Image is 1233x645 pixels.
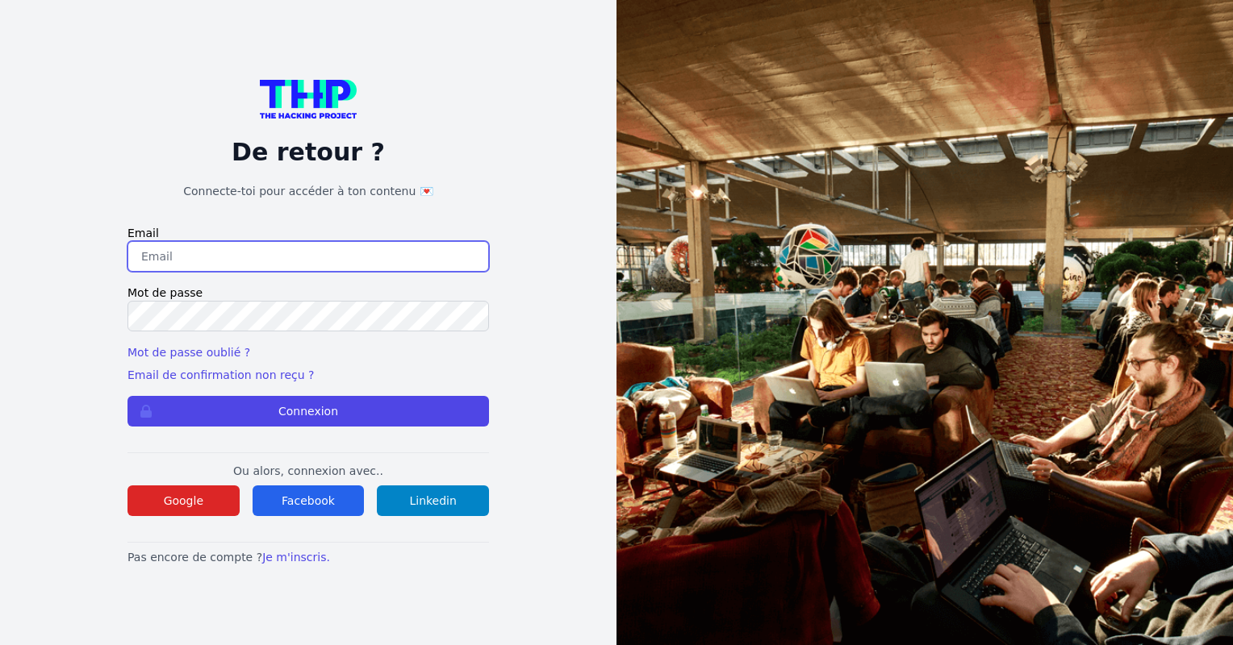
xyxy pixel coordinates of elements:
button: Connexion [127,396,489,427]
input: Email [127,241,489,272]
button: Linkedin [377,485,489,516]
a: Email de confirmation non reçu ? [127,368,314,381]
a: Je m'inscris. [262,551,330,564]
p: Pas encore de compte ? [127,549,489,565]
a: Mot de passe oublié ? [127,346,250,359]
p: De retour ? [127,138,489,167]
img: logo [260,80,357,119]
p: Ou alors, connexion avec.. [127,463,489,479]
button: Google [127,485,240,516]
label: Email [127,225,489,241]
button: Facebook [253,485,365,516]
label: Mot de passe [127,285,489,301]
h1: Connecte-toi pour accéder à ton contenu 💌 [127,183,489,199]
